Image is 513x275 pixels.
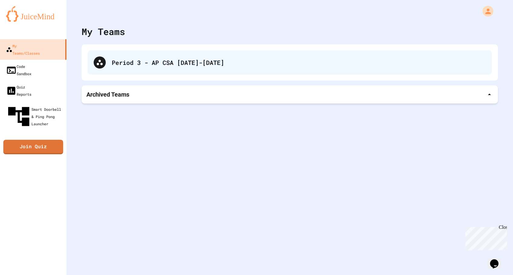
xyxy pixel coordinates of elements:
[82,25,125,38] div: My Teams
[6,83,31,98] div: Quiz Reports
[86,90,129,99] p: Archived Teams
[3,140,63,154] a: Join Quiz
[6,6,60,22] img: logo-orange.svg
[6,63,31,77] div: Code Sandbox
[112,58,486,67] div: Period 3 - AP CSA [DATE]-[DATE]
[488,251,507,269] iframe: chat widget
[463,225,507,250] iframe: chat widget
[6,42,40,57] div: My Teams/Classes
[2,2,42,38] div: Chat with us now!Close
[6,104,64,129] div: Smart Doorbell & Ping Pong Launcher
[88,50,492,75] div: Period 3 - AP CSA [DATE]-[DATE]
[476,4,495,18] div: My Account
